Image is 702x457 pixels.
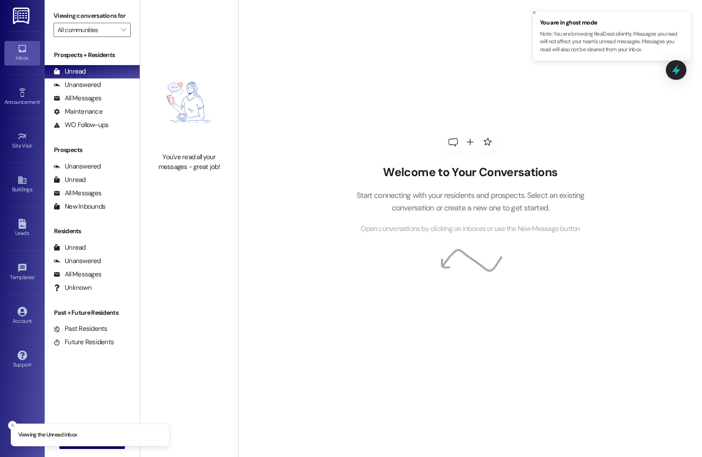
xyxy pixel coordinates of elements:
[45,50,140,60] div: Prospects + Residents
[40,98,41,104] span: •
[54,80,101,90] div: Unanswered
[45,308,140,317] div: Past + Future Residents
[54,189,101,198] div: All Messages
[4,173,40,197] a: Buildings
[54,107,103,116] div: Maintenance
[540,18,684,27] span: You are in ghost mode
[4,348,40,372] a: Support
[8,421,17,430] button: Close toast
[343,165,598,180] h2: Welcome to Your Conversations
[54,120,108,130] div: WO Follow-ups
[361,223,580,235] span: Open conversations by clicking on inboxes or use the New Message button
[4,41,40,65] a: Inbox
[343,189,598,214] p: Start connecting with your residents and prospects. Select an existing conversation or create a n...
[530,8,539,17] button: Close toast
[4,260,40,284] a: Templates •
[54,67,86,76] div: Unread
[45,226,140,236] div: Residents
[54,243,86,252] div: Unread
[54,270,101,279] div: All Messages
[121,26,126,33] i: 
[150,57,228,148] img: empty-state
[54,256,101,266] div: Unanswered
[54,202,105,211] div: New Inbounds
[150,152,228,172] div: You've read all your messages - great job!
[54,283,91,292] div: Unknown
[45,145,140,155] div: Prospects
[4,304,40,328] a: Account
[54,338,114,347] div: Future Residents
[540,30,684,54] p: Note: You are browsing ResiDesk silently. Messages you read will not affect your team's unread me...
[58,23,116,37] input: All communities
[54,94,101,103] div: All Messages
[4,216,40,240] a: Leads
[54,162,101,171] div: Unanswered
[34,273,36,279] span: •
[13,8,31,24] img: ResiDesk Logo
[54,175,86,185] div: Unread
[54,9,131,23] label: Viewing conversations for
[32,141,33,148] span: •
[18,431,77,439] p: Viewing the Unread inbox
[4,129,40,153] a: Site Visit •
[54,324,108,333] div: Past Residents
